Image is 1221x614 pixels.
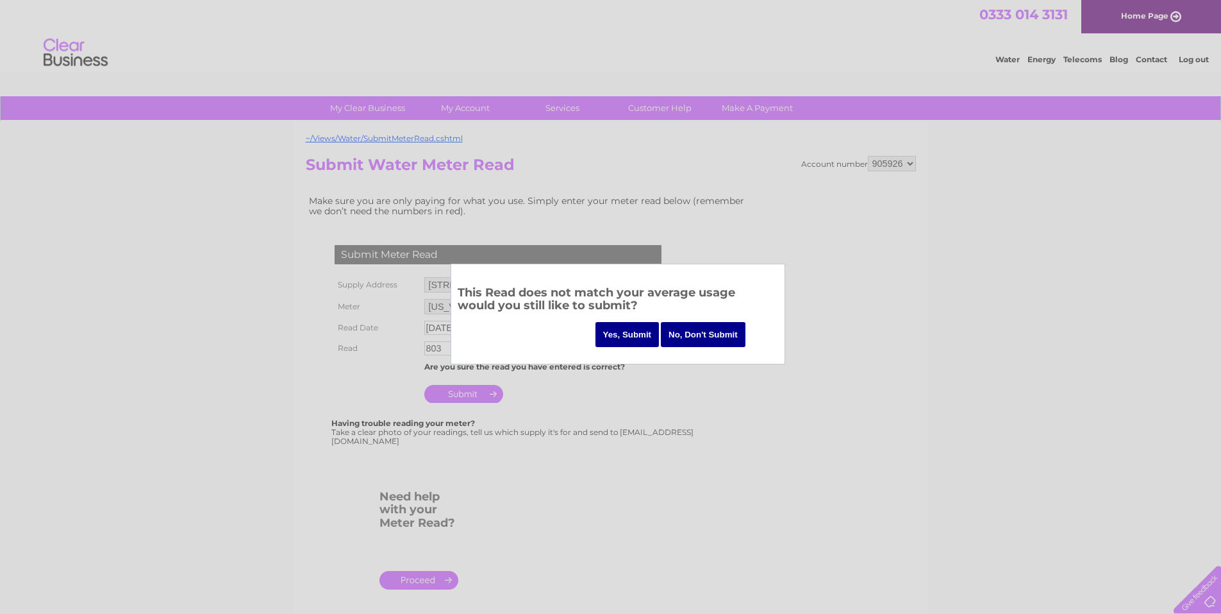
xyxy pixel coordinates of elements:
[308,7,914,62] div: Clear Business is a trading name of Verastar Limited (registered in [GEOGRAPHIC_DATA] No. 3667643...
[661,322,745,347] input: No, Don't Submit
[595,322,660,347] input: Yes, Submit
[979,6,1068,22] a: 0333 014 3131
[995,55,1020,64] a: Water
[1027,55,1056,64] a: Energy
[1063,55,1102,64] a: Telecoms
[1179,55,1209,64] a: Log out
[458,284,778,319] h3: This Read does not match your average usage would you still like to submit?
[1109,55,1128,64] a: Blog
[43,33,108,72] img: logo.png
[1136,55,1167,64] a: Contact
